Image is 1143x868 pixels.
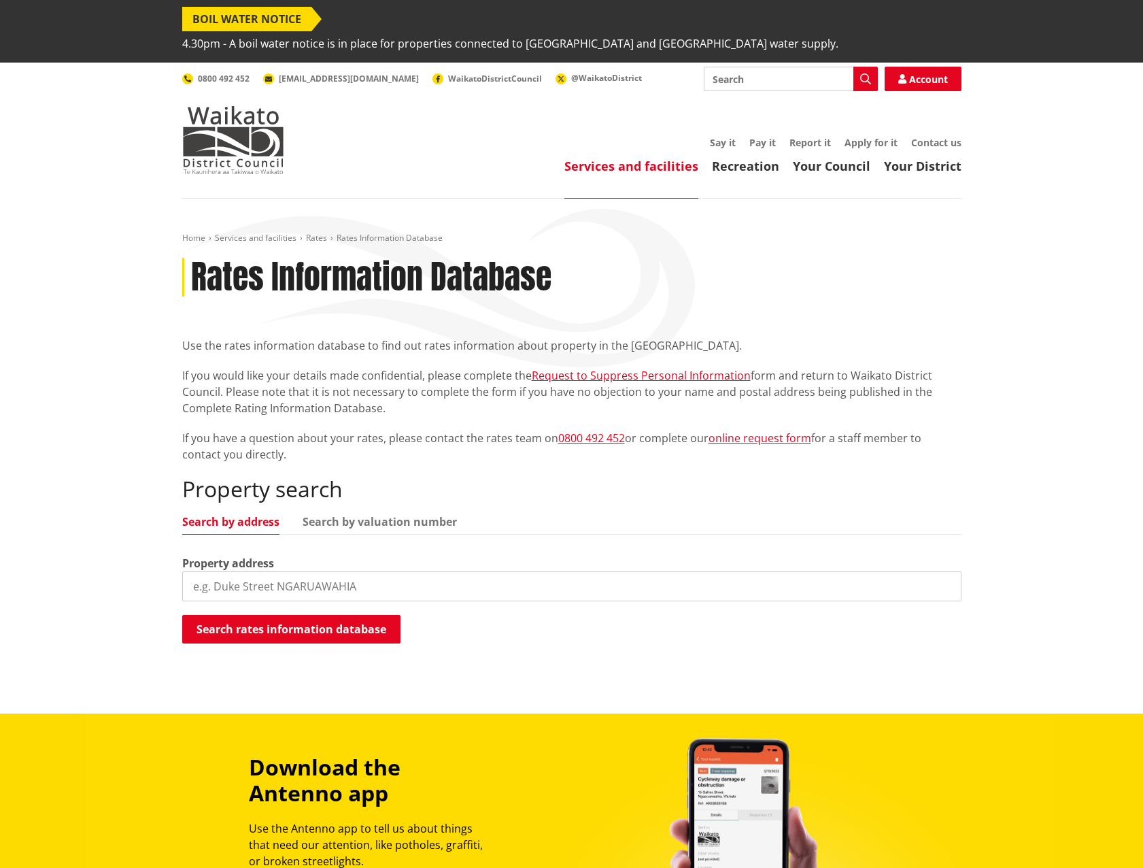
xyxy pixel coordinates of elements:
a: Your District [884,158,961,174]
a: Apply for it [845,136,898,149]
p: Use the rates information database to find out rates information about property in the [GEOGRAPHI... [182,337,961,354]
h3: Download the Antenno app [249,754,495,807]
a: Pay it [749,136,776,149]
input: Search input [704,67,878,91]
a: Home [182,232,205,244]
a: Request to Suppress Personal Information [532,368,751,383]
a: Your Council [793,158,870,174]
a: Services and facilities [564,158,698,174]
span: WaikatoDistrictCouncil [448,73,542,84]
a: Search by address [182,516,279,527]
h1: Rates Information Database [191,258,551,297]
span: Rates Information Database [337,232,443,244]
a: @WaikatoDistrict [556,72,642,84]
a: Recreation [712,158,779,174]
a: [EMAIL_ADDRESS][DOMAIN_NAME] [263,73,419,84]
label: Property address [182,555,274,571]
a: WaikatoDistrictCouncil [432,73,542,84]
p: If you would like your details made confidential, please complete the form and return to Waikato ... [182,367,961,416]
a: Account [885,67,961,91]
span: @WaikatoDistrict [571,72,642,84]
a: Contact us [911,136,961,149]
a: Rates [306,232,327,244]
button: Search rates information database [182,615,400,644]
a: Report it [789,136,831,149]
span: BOIL WATER NOTICE [182,7,311,31]
a: Say it [710,136,736,149]
img: Waikato District Council - Te Kaunihera aa Takiwaa o Waikato [182,106,284,174]
a: 0800 492 452 [558,431,625,446]
p: If you have a question about your rates, please contact the rates team on or complete our for a s... [182,430,961,463]
a: Search by valuation number [303,516,457,527]
nav: breadcrumb [182,233,961,244]
a: Services and facilities [215,232,296,244]
input: e.g. Duke Street NGARUAWAHIA [182,571,961,601]
span: 4.30pm - A boil water notice is in place for properties connected to [GEOGRAPHIC_DATA] and [GEOGR... [182,31,838,56]
a: 0800 492 452 [182,73,250,84]
h2: Property search [182,476,961,502]
span: [EMAIL_ADDRESS][DOMAIN_NAME] [279,73,419,84]
span: 0800 492 452 [198,73,250,84]
a: online request form [709,431,811,446]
